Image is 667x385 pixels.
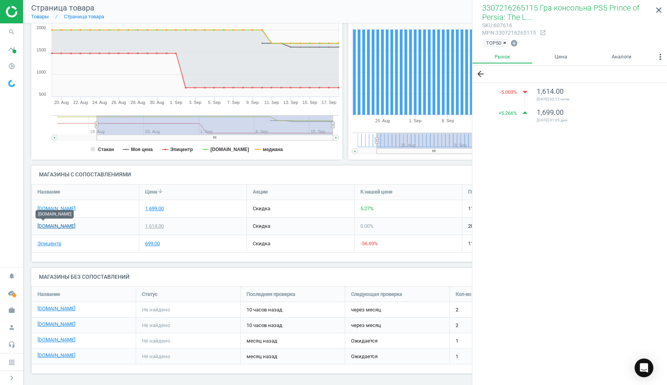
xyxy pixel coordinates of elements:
tspan: 26. Aug [112,100,126,105]
img: ajHJNr6hYgQAAAAASUVORK5CYII= [6,6,61,18]
span: скидка [253,206,270,211]
a: open_in_new [536,30,546,37]
span: 1,699.00 [537,108,564,116]
div: : 607616 [482,22,536,29]
a: [DOMAIN_NAME] [37,223,75,230]
span: 11 часов назад [468,205,564,212]
span: Не найдено [142,353,170,360]
tspan: 30. Aug [150,100,164,105]
tspan: 11. Sep [264,100,279,105]
tspan: 20. Aug [54,100,69,105]
tspan: Стакан [98,147,114,152]
a: Товары [31,14,49,19]
tspan: 5. Sep [208,100,221,105]
span: Название [37,291,60,298]
tspan: 25. Aug [375,118,390,123]
i: add_circle [510,39,518,47]
i: person [4,320,19,335]
tspan: 17. Sep [322,100,337,105]
span: TOP50 [486,39,501,46]
a: Рынок [472,50,532,63]
button: arrow_back [472,66,489,83]
span: -5.003 % [500,89,517,96]
span: 20 часов назад [468,223,564,230]
tspan: 1. Sep [170,100,183,105]
button: × [503,39,508,46]
tspan: 7. Sep [227,100,240,105]
span: Цена [145,188,157,195]
i: pie_chart_outlined [4,59,19,74]
span: × [503,40,506,46]
span: месяц назад [247,353,339,360]
i: arrow_back [476,69,485,79]
a: [DOMAIN_NAME] [37,305,75,312]
tspan: [DOMAIN_NAME] [211,147,249,152]
span: 3307216265115 Гра консольна PS5 Prince of Persia: The L... [482,3,640,22]
span: Ожидается [351,338,378,345]
span: + 5.266 % [498,110,517,117]
tspan: 13. Sep [284,100,298,105]
tspan: 22. Aug [73,100,88,105]
img: wGWNvw8QSZomAAAAABJRU5ErkJggg== [8,80,15,87]
text: 500 [39,92,46,97]
div: 1,699.00 [145,205,164,212]
tspan: 24. Aug [92,100,107,105]
tspan: 8. Sep [442,118,454,123]
button: chevron_right [2,373,21,383]
span: 1 [456,338,458,345]
span: скидка [253,241,270,246]
i: timeline [4,42,19,56]
span: Посл. скан [468,188,493,195]
i: work [4,303,19,318]
span: Не найдено [142,338,170,345]
span: 1 [456,353,458,360]
i: chevron_right [7,373,16,383]
tspan: 28. Aug [131,100,145,105]
span: 10 часов назад [247,322,339,329]
h4: Магазины с сопоставлениями [31,165,659,184]
i: open_in_new [540,30,546,36]
div: 1,614.00 [145,223,164,230]
tspan: 15. Sep [303,100,318,105]
span: Не найдено [142,322,170,329]
span: [DATE] 02:12 ночи [537,97,647,102]
a: [DOMAIN_NAME] [37,336,75,343]
text: 1500 [37,47,46,52]
div: Open Intercom Messenger [635,359,653,377]
i: arrow_drop_up [519,107,531,119]
i: headset_mic [4,337,19,352]
tspan: Моя цена [131,147,153,152]
span: mpn [482,30,494,36]
div: : 3307216265115 [482,29,536,37]
i: arrow_downward [157,188,163,194]
span: Ожидается [351,353,378,360]
text: 2000 [37,25,46,30]
span: через месяц [351,306,381,313]
tspan: Эпицентр [170,147,193,152]
span: скидка [253,223,270,229]
tspan: 3. Sep [189,100,202,105]
a: Страница товара [64,14,104,19]
span: 1,614.00 [537,87,564,95]
tspan: 9. Sep [247,100,259,105]
button: add_circle [510,39,518,48]
span: 11 часов назад [468,240,564,247]
i: more_vert [656,52,665,62]
span: Последняя проверка [247,291,295,298]
span: [DATE] 01:05 дня [537,118,647,123]
tspan: 1. Sep [409,118,421,123]
span: Название [37,188,60,195]
span: 10 часов назад [247,306,339,313]
span: через месяц [351,322,381,329]
a: [DOMAIN_NAME] [37,205,75,212]
span: Страница товара [31,3,94,12]
div: 699.00 [145,240,160,247]
span: Статус [142,291,158,298]
span: 0.00 % [360,223,374,229]
h4: Магазины без сопоставлений [31,268,659,286]
i: arrow_drop_down [519,86,531,98]
text: 1000 [37,70,46,74]
i: search [4,25,19,39]
a: Эпицентр [37,240,61,247]
a: [DOMAIN_NAME] [37,321,75,328]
